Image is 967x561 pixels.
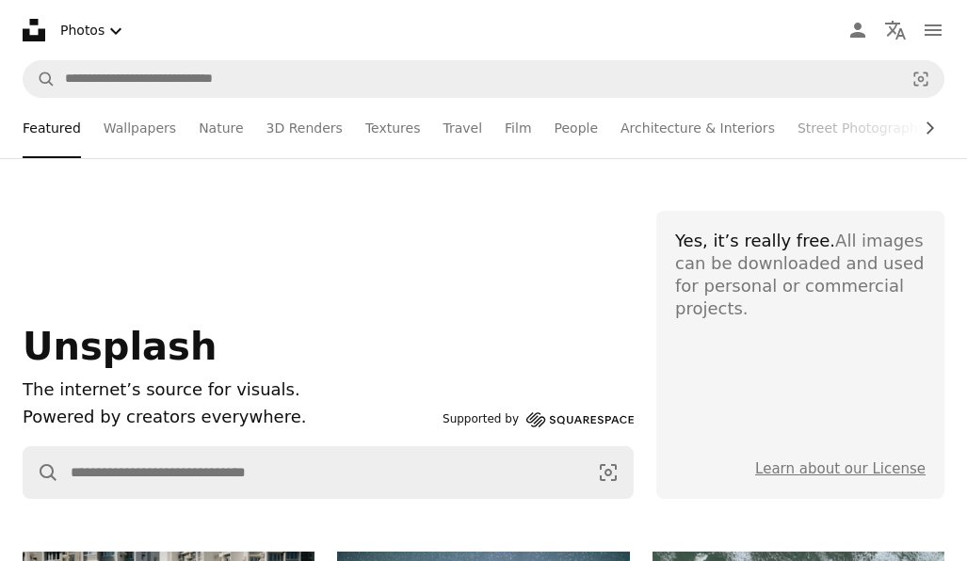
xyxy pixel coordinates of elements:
button: Menu [914,11,952,49]
button: Language [877,11,914,49]
span: Unsplash [23,325,217,368]
a: Street Photography [798,98,926,158]
a: Home — Unsplash [23,19,45,41]
button: Search Unsplash [24,61,56,97]
h1: The internet’s source for visuals. [23,377,435,404]
span: Yes, it’s really free. [675,231,835,250]
form: Find visuals sitewide [23,60,944,98]
button: Select asset type [53,11,135,50]
div: All images can be downloaded and used for personal or commercial projects. [675,230,926,320]
a: Nature [199,98,243,158]
p: Powered by creators everywhere. [23,404,435,431]
form: Find visuals sitewide [23,446,634,499]
a: Textures [365,98,421,158]
a: Architecture & Interiors [620,98,775,158]
a: 3D Renders [266,98,343,158]
a: Travel [443,98,482,158]
a: Film [505,98,531,158]
button: scroll list to the right [912,109,944,147]
a: Supported by [443,409,634,431]
a: Learn about our License [755,460,926,477]
button: Visual search [584,447,633,498]
a: Log in / Sign up [839,11,877,49]
a: Wallpapers [104,98,176,158]
button: Search Unsplash [24,447,59,498]
button: Visual search [898,61,943,97]
a: People [555,98,599,158]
